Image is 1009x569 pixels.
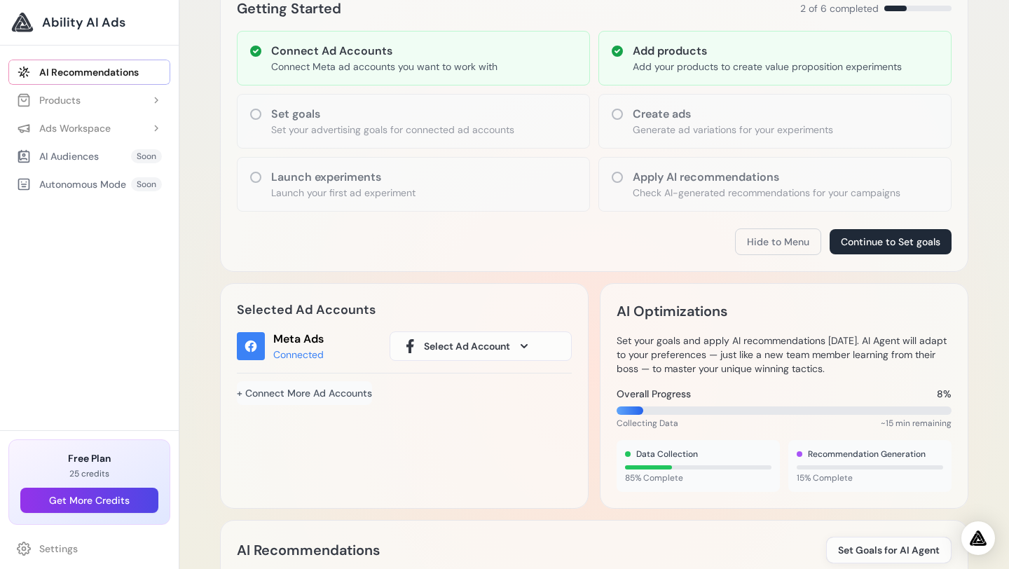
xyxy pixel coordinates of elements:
p: Set your advertising goals for connected ad accounts [271,123,514,137]
div: Meta Ads [273,331,324,348]
p: 25 credits [20,468,158,479]
p: Generate ad variations for your experiments [633,123,833,137]
h3: Connect Ad Accounts [271,43,497,60]
button: Select Ad Account [390,331,572,361]
p: Set your goals and apply AI recommendations [DATE]. AI Agent will adapt to your preferences — jus... [617,334,952,376]
button: Ads Workspace [8,116,170,141]
span: 15% Complete [797,472,943,484]
span: Select Ad Account [424,339,510,353]
a: AI Recommendations [8,60,170,85]
div: AI Audiences [17,149,99,163]
p: Connect Meta ad accounts you want to work with [271,60,497,74]
button: Get More Credits [20,488,158,513]
h3: Free Plan [20,451,158,465]
button: Hide to Menu [735,228,821,255]
span: Soon [131,177,162,191]
span: Soon [131,149,162,163]
p: Check AI-generated recommendations for your campaigns [633,186,900,200]
div: Connected [273,348,324,362]
p: Launch your first ad experiment [271,186,416,200]
h3: Set goals [271,106,514,123]
div: Products [17,93,81,107]
p: Add your products to create value proposition experiments [633,60,902,74]
span: 8% [937,387,952,401]
h3: Launch experiments [271,169,416,186]
button: Continue to Set goals [830,229,952,254]
h3: Apply AI recommendations [633,169,900,186]
span: 2 of 6 completed [800,1,879,15]
div: Autonomous Mode [17,177,126,191]
span: Overall Progress [617,387,691,401]
button: Products [8,88,170,113]
h2: AI Optimizations [617,300,727,322]
span: Ability AI Ads [42,13,125,32]
span: Recommendation Generation [808,448,926,460]
a: Ability AI Ads [11,11,167,34]
h2: AI Recommendations [237,539,380,561]
h3: Create ads [633,106,833,123]
a: + Connect More Ad Accounts [237,381,372,405]
span: Collecting Data [617,418,678,429]
div: Open Intercom Messenger [961,521,995,555]
button: Set Goals for AI Agent [826,537,952,563]
h2: Selected Ad Accounts [237,300,572,320]
div: Ads Workspace [17,121,111,135]
h3: Add products [633,43,902,60]
span: Data Collection [636,448,698,460]
a: Settings [8,536,170,561]
span: Set Goals for AI Agent [838,543,940,557]
span: ~15 min remaining [881,418,952,429]
span: 85% Complete [625,472,771,484]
